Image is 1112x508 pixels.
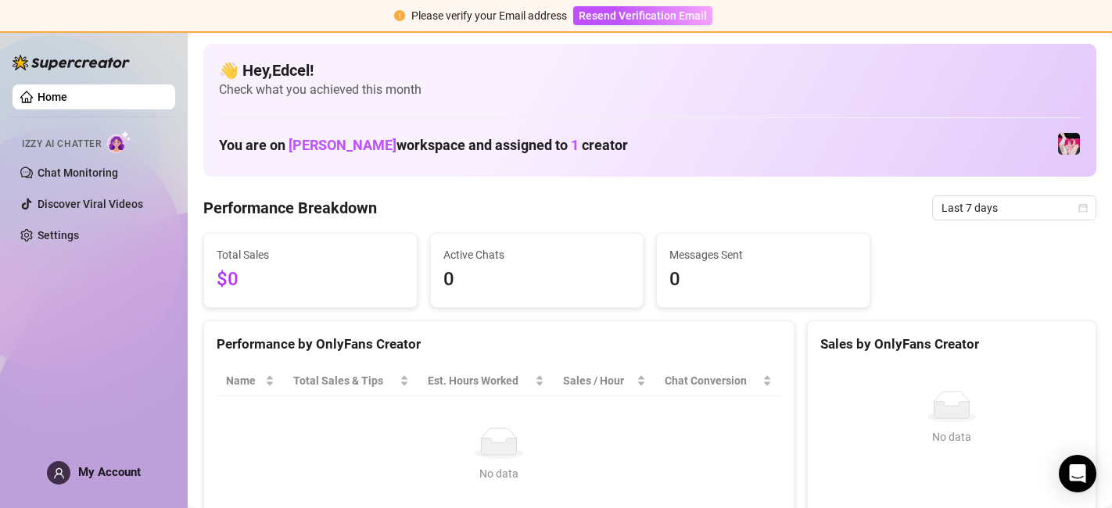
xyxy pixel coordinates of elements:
div: Please verify your Email address [411,7,567,24]
th: Total Sales & Tips [284,366,418,396]
th: Name [217,366,284,396]
h4: 👋 Hey, Edcel ! [219,59,1081,81]
span: Total Sales & Tips [293,372,396,389]
div: No data [827,428,1077,445]
span: 0 [443,265,631,295]
th: Sales / Hour [554,366,656,396]
span: Last 7 days [942,196,1087,220]
span: exclamation-circle [394,10,405,21]
div: No data [232,465,766,482]
span: calendar [1078,203,1088,213]
span: Izzy AI Chatter [22,137,101,152]
img: logo-BBDzfeDw.svg [13,55,130,70]
a: Settings [38,229,79,241]
span: Resend Verification Email [579,9,707,22]
span: Sales / Hour [563,372,634,389]
span: Name [226,372,262,389]
div: Performance by OnlyFans Creator [217,334,781,355]
span: 1 [571,137,579,153]
div: Sales by OnlyFans Creator [820,334,1083,355]
span: [PERSON_NAME] [289,137,396,153]
span: Active Chats [443,246,631,263]
h4: Performance Breakdown [203,197,377,219]
div: Open Intercom Messenger [1059,455,1096,492]
span: user [53,467,65,479]
img: emopink69 [1058,133,1080,155]
span: Messages Sent [669,246,857,263]
a: Chat Monitoring [38,166,118,179]
span: My Account [78,465,141,479]
span: 0 [669,265,857,295]
span: Total Sales [217,246,404,263]
span: Check what you achieved this month [219,81,1081,98]
th: Chat Conversion [655,366,781,396]
a: Home [38,91,67,103]
span: $0 [217,265,404,295]
h1: You are on workspace and assigned to creator [219,137,628,154]
img: AI Chatter [107,131,131,153]
span: Chat Conversion [665,372,759,389]
a: Discover Viral Videos [38,198,143,210]
button: Resend Verification Email [573,6,712,25]
div: Est. Hours Worked [428,372,532,389]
